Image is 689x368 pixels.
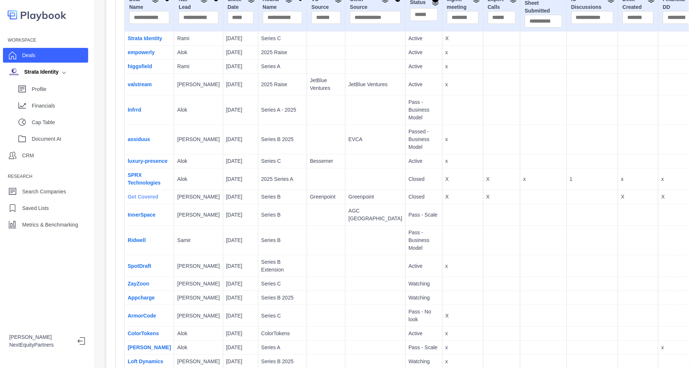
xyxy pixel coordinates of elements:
[9,68,19,76] img: company image
[177,175,220,183] p: Alok
[226,358,255,365] p: [DATE]
[128,344,171,350] a: [PERSON_NAME]
[570,175,615,183] p: 1
[226,193,255,201] p: [DATE]
[409,211,439,219] p: Pass - Scale
[226,106,255,114] p: [DATE]
[310,77,342,92] p: JetBlue Ventures
[261,344,304,351] p: Series A
[177,81,220,88] p: [PERSON_NAME]
[261,157,304,165] p: Series C
[261,312,304,320] p: Series C
[128,194,158,200] a: Get Covered
[32,85,88,93] p: Profile
[226,280,255,288] p: [DATE]
[128,237,146,243] a: Ridwell
[128,136,150,142] a: assiduus
[348,193,402,201] p: Greenpoint
[226,35,255,42] p: [DATE]
[226,211,255,219] p: [DATE]
[177,136,220,143] p: [PERSON_NAME]
[445,358,480,365] p: x
[486,175,517,183] p: X
[128,330,159,336] a: ColorTokens
[177,312,220,320] p: [PERSON_NAME]
[409,63,439,70] p: Active
[445,63,480,70] p: x
[445,81,480,88] p: x
[9,333,72,341] p: [PERSON_NAME]
[261,258,304,274] p: Series B Extension
[409,358,439,365] p: Watching
[409,128,439,151] p: Passed - Business Model
[409,35,439,42] p: Active
[22,152,34,160] p: CRM
[128,313,156,319] a: ArmorCode
[409,280,439,288] p: Watching
[177,236,220,244] p: Samir
[128,49,155,55] a: empowerly
[621,175,655,183] p: x
[177,35,220,42] p: Rami
[22,52,35,59] p: Deals
[409,81,439,88] p: Active
[409,49,439,56] p: Active
[409,98,439,122] p: Pass - Business Model
[523,175,563,183] p: x
[621,193,655,201] p: X
[261,358,304,365] p: Series B 2025
[261,106,304,114] p: Series A - 2025
[409,262,439,270] p: Active
[128,107,141,113] a: Infrrd
[409,294,439,302] p: Watching
[226,236,255,244] p: [DATE]
[177,294,220,302] p: [PERSON_NAME]
[22,188,66,196] p: Search Companies
[128,212,155,218] a: InnerSpace
[445,136,480,143] p: x
[32,119,88,126] p: Cap Table
[226,344,255,351] p: [DATE]
[261,330,304,337] p: ColorTokens
[226,262,255,270] p: [DATE]
[226,312,255,320] p: [DATE]
[226,136,255,143] p: [DATE]
[445,193,480,201] p: X
[128,295,155,301] a: Appcharge
[128,358,163,364] a: Loft Dynamics
[310,157,342,165] p: Bessemer
[409,308,439,323] p: Pass - No look
[226,49,255,56] p: [DATE]
[7,7,66,22] img: logo-colored
[261,280,304,288] p: Series C
[445,262,480,270] p: x
[177,157,220,165] p: Alok
[261,81,304,88] p: 2025 Raise
[445,175,480,183] p: X
[261,175,304,183] p: 2025 Series A
[261,211,304,219] p: Series B
[348,136,402,143] p: EVCA
[409,175,439,183] p: Closed
[177,280,220,288] p: [PERSON_NAME]
[261,63,304,70] p: Series A
[310,193,342,201] p: Greenpoint
[128,281,149,287] a: ZayZoon
[9,341,72,349] p: NextEquityPartners
[445,49,480,56] p: x
[445,35,480,42] p: X
[177,193,220,201] p: [PERSON_NAME]
[226,330,255,337] p: [DATE]
[261,35,304,42] p: Series C
[177,330,220,337] p: Alok
[226,175,255,183] p: [DATE]
[226,157,255,165] p: [DATE]
[409,157,439,165] p: Active
[226,63,255,70] p: [DATE]
[409,193,439,201] p: Closed
[261,136,304,143] p: Series B 2025
[22,221,78,229] p: Metrics & Benchmarking
[177,49,220,56] p: Alok
[261,236,304,244] p: Series B
[177,358,220,365] p: [PERSON_NAME]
